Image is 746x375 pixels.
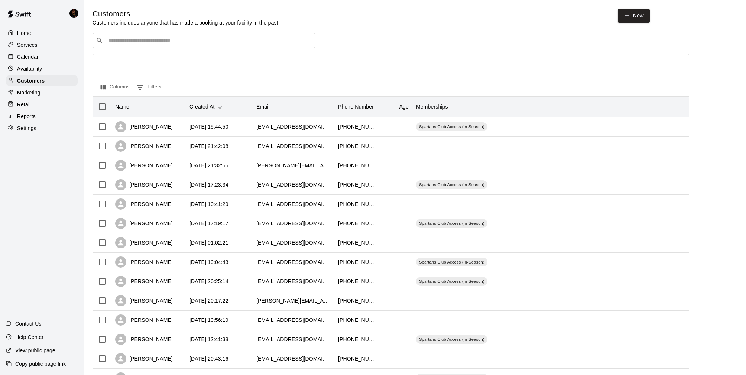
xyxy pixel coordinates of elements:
[115,276,173,287] div: [PERSON_NAME]
[416,180,487,189] div: Spartans Club Access (In-Season)
[115,237,173,248] div: [PERSON_NAME]
[15,320,42,327] p: Contact Us
[69,9,78,18] img: Chris McFarland
[618,9,650,23] a: New
[17,53,39,61] p: Calendar
[189,239,228,246] div: 2025-09-20 01:02:21
[338,142,375,150] div: +19037527732
[17,101,31,108] p: Retail
[338,239,375,246] div: +19033300745
[189,162,228,169] div: 2025-10-04 21:32:55
[416,219,487,228] div: Spartans Club Access (In-Season)
[6,87,78,98] a: Marketing
[256,200,331,208] div: shondickson@yahoo.com
[338,162,375,169] div: +19039521806
[416,278,487,284] span: Spartans Club Access (In-Season)
[189,200,228,208] div: 2025-10-04 10:41:29
[134,81,163,93] button: Show filters
[416,277,487,286] div: Spartans Club Access (In-Season)
[189,316,228,324] div: 2025-08-26 19:56:19
[6,51,78,62] a: Calendar
[338,181,375,188] div: +19039521806
[338,220,375,227] div: +19037520962
[189,278,228,285] div: 2025-09-14 20:25:14
[186,96,253,117] div: Created At
[111,96,186,117] div: Name
[256,336,331,343] div: mwilliamsetexcoop@gmail.com
[6,28,78,39] a: Home
[93,9,280,19] h5: Customers
[115,218,173,229] div: [PERSON_NAME]
[189,181,228,188] div: 2025-10-04 17:23:34
[93,19,280,26] p: Customers includes anyone that has made a booking at your facility in the past.
[68,6,84,21] div: Chris McFarland
[412,96,524,117] div: Memberships
[17,125,36,132] p: Settings
[256,142,331,150] div: cburkham@faulenergy.com
[416,124,487,130] span: Spartans Club Access (In-Season)
[189,123,228,130] div: 2025-10-08 15:44:50
[416,336,487,342] span: Spartans Club Access (In-Season)
[256,96,270,117] div: Email
[338,355,375,362] div: +19037802737
[338,123,375,130] div: +12097650980
[256,181,331,188] div: jennyshupe@gmail.com
[334,96,379,117] div: Phone Number
[215,101,225,112] button: Sort
[6,75,78,86] div: Customers
[189,142,228,150] div: 2025-10-04 21:42:08
[17,65,42,72] p: Availability
[338,297,375,304] div: +19037477377
[256,162,331,169] div: jennifer.shupe@christushealth.org
[416,220,487,226] span: Spartans Club Access (In-Season)
[6,123,78,134] a: Settings
[189,96,215,117] div: Created At
[256,316,331,324] div: kaylahall324@gmail.com
[93,33,315,48] div: Search customers by name or email
[17,89,40,96] p: Marketing
[256,355,331,362] div: corbettt3@gmail.com
[189,355,228,362] div: 2025-08-22 20:43:16
[256,258,331,266] div: flakes2009@att.net
[17,41,38,49] p: Services
[6,39,78,51] a: Services
[17,77,45,84] p: Customers
[115,121,173,132] div: [PERSON_NAME]
[17,29,31,37] p: Home
[253,96,334,117] div: Email
[338,336,375,343] div: +19033994314
[338,96,374,117] div: Phone Number
[115,314,173,326] div: [PERSON_NAME]
[115,179,173,190] div: [PERSON_NAME]
[115,334,173,345] div: [PERSON_NAME]
[189,220,228,227] div: 2025-09-20 17:19:17
[416,258,487,266] div: Spartans Club Access (In-Season)
[256,278,331,285] div: harrisonpittman9@gmail.com
[15,360,66,368] p: Copy public page link
[416,259,487,265] span: Spartans Club Access (In-Season)
[338,200,375,208] div: +19037143915
[115,256,173,268] div: [PERSON_NAME]
[6,111,78,122] a: Reports
[115,140,173,152] div: [PERSON_NAME]
[115,295,173,306] div: [PERSON_NAME]
[416,96,448,117] div: Memberships
[115,353,173,364] div: [PERSON_NAME]
[189,297,228,304] div: 2025-09-04 20:17:22
[6,63,78,74] a: Availability
[256,239,331,246] div: jonathanlpollard@gmail.com
[256,297,331,304] div: pam.wilson1015@gmail.com
[99,81,132,93] button: Select columns
[379,96,412,117] div: Age
[15,333,43,341] p: Help Center
[6,99,78,110] a: Retail
[15,347,55,354] p: View public page
[115,198,173,210] div: [PERSON_NAME]
[338,278,375,285] div: +12145353835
